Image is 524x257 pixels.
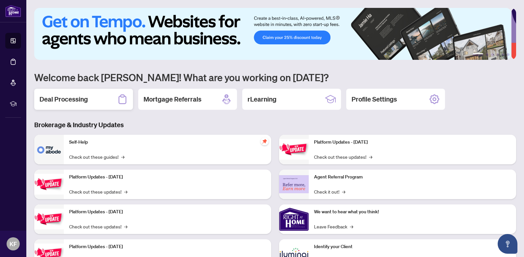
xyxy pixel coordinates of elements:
[34,120,516,129] h3: Brokerage & Industry Updates
[314,139,511,146] p: Platform Updates - [DATE]
[314,223,353,230] a: Leave Feedback→
[498,234,517,254] button: Open asap
[261,137,269,145] span: pushpin
[34,209,64,229] img: Platform Updates - July 21, 2025
[121,153,124,160] span: →
[314,153,372,160] a: Check out these updates!→
[124,223,127,230] span: →
[69,188,127,195] a: Check out these updates!→
[279,204,309,234] img: We want to hear what you think!
[69,139,266,146] p: Self-Help
[69,243,266,250] p: Platform Updates - [DATE]
[491,53,494,56] button: 3
[350,223,353,230] span: →
[248,95,276,104] h2: rLearning
[473,53,483,56] button: 1
[369,153,372,160] span: →
[507,53,510,56] button: 6
[279,175,309,193] img: Agent Referral Program
[34,135,64,164] img: Self-Help
[496,53,499,56] button: 4
[144,95,201,104] h2: Mortgage Referrals
[39,95,88,104] h2: Deal Processing
[10,239,17,248] span: KF
[5,5,21,17] img: logo
[34,174,64,195] img: Platform Updates - September 16, 2025
[69,223,127,230] a: Check out these updates!→
[314,174,511,181] p: Agent Referral Program
[314,208,511,216] p: We want to hear what you think!
[502,53,504,56] button: 5
[69,208,266,216] p: Platform Updates - [DATE]
[314,188,345,195] a: Check it out!→
[352,95,397,104] h2: Profile Settings
[34,8,511,60] img: Slide 0
[279,139,309,160] img: Platform Updates - June 23, 2025
[314,243,511,250] p: Identify your Client
[124,188,127,195] span: →
[342,188,345,195] span: →
[69,174,266,181] p: Platform Updates - [DATE]
[486,53,488,56] button: 2
[69,153,124,160] a: Check out these guides!→
[34,71,516,83] h1: Welcome back [PERSON_NAME]! What are you working on [DATE]?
